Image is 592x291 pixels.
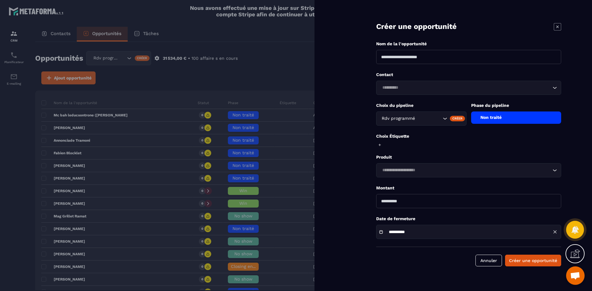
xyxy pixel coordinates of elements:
span: Rdv programmé [380,115,416,122]
div: Search for option [376,163,561,177]
p: Nom de la l'opportunité [376,41,561,47]
p: Créer une opportunité [376,22,457,32]
p: Date de fermeture [376,216,561,222]
input: Search for option [416,115,441,122]
button: Annuler [475,255,502,266]
div: Search for option [376,81,561,95]
a: Ouvrir le chat [566,266,585,285]
button: Créer une opportunité [505,255,561,266]
p: Produit [376,154,561,160]
div: Créer [450,116,465,121]
input: Search for option [380,167,551,174]
div: Search for option [376,111,467,126]
p: Contact [376,72,561,78]
p: Montant [376,185,561,191]
p: Choix Étiquette [376,133,561,139]
input: Search for option [380,84,551,91]
p: Phase du pipeline [471,103,561,108]
p: Choix du pipeline [376,103,467,108]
